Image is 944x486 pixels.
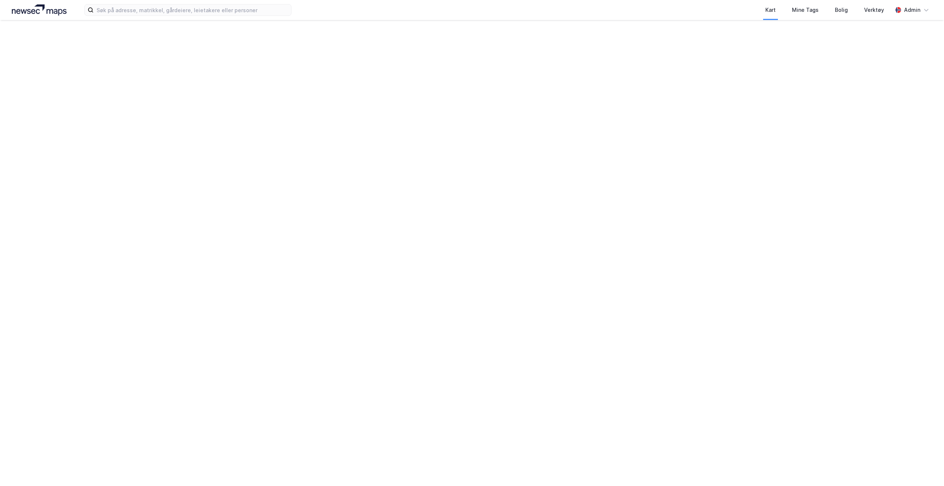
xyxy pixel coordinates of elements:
div: Verktøy [864,6,884,14]
div: Admin [904,6,920,14]
div: Kart [765,6,776,14]
div: Bolig [835,6,848,14]
div: Kontrollprogram for chat [907,450,944,486]
div: Mine Tags [792,6,819,14]
img: logo.a4113a55bc3d86da70a041830d287a7e.svg [12,4,67,16]
input: Søk på adresse, matrikkel, gårdeiere, leietakere eller personer [94,4,291,16]
iframe: Chat Widget [907,450,944,486]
